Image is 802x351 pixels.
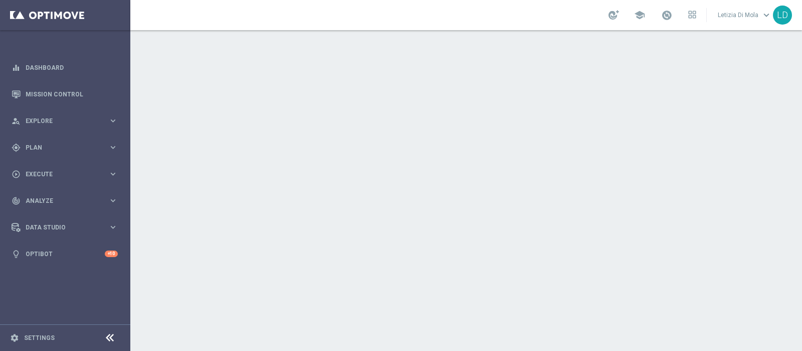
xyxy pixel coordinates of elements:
[11,117,118,125] button: person_search Explore keyboard_arrow_right
[108,116,118,126] i: keyboard_arrow_right
[12,54,118,81] div: Dashboard
[12,143,21,152] i: gps_fixed
[12,241,118,267] div: Optibot
[12,223,108,232] div: Data Studio
[108,196,118,205] i: keyboard_arrow_right
[26,224,108,230] span: Data Studio
[773,6,792,25] div: LD
[12,170,108,179] div: Execute
[26,171,108,177] span: Execute
[26,81,118,107] a: Mission Control
[108,143,118,152] i: keyboard_arrow_right
[12,63,21,72] i: equalizer
[11,90,118,98] button: Mission Control
[12,196,21,205] i: track_changes
[24,335,55,341] a: Settings
[12,116,108,126] div: Explore
[11,197,118,205] button: track_changes Analyze keyboard_arrow_right
[26,118,108,124] span: Explore
[11,170,118,178] button: play_circle_outline Execute keyboard_arrow_right
[11,223,118,231] button: Data Studio keyboard_arrow_right
[12,116,21,126] i: person_search
[10,333,19,342] i: settings
[26,198,108,204] span: Analyze
[105,251,118,257] div: +10
[11,144,118,152] button: gps_fixed Plan keyboard_arrow_right
[11,64,118,72] button: equalizer Dashboard
[12,170,21,179] i: play_circle_outline
[108,169,118,179] i: keyboard_arrow_right
[12,81,118,107] div: Mission Control
[761,10,772,21] span: keyboard_arrow_down
[634,10,645,21] span: school
[26,54,118,81] a: Dashboard
[26,241,105,267] a: Optibot
[717,8,773,23] a: Letizia Di Molakeyboard_arrow_down
[12,250,21,259] i: lightbulb
[108,222,118,232] i: keyboard_arrow_right
[26,145,108,151] span: Plan
[12,196,108,205] div: Analyze
[11,250,118,258] button: lightbulb Optibot +10
[12,143,108,152] div: Plan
